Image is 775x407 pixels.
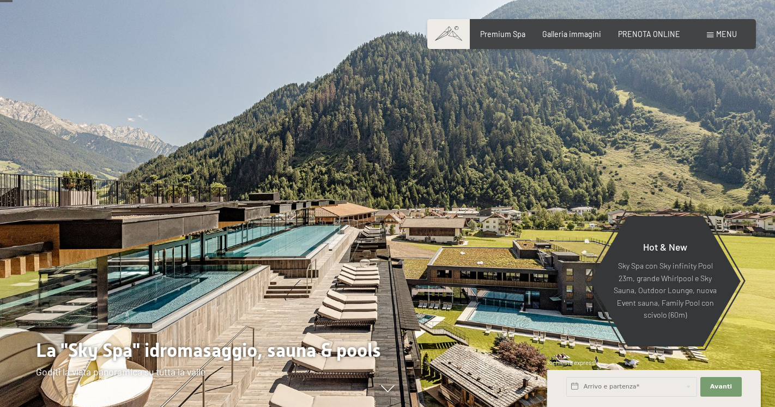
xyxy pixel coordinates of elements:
[480,29,525,39] a: Premium Spa
[547,359,595,366] span: Richiesta express
[589,215,741,347] a: Hot & New Sky Spa con Sky infinity Pool 23m, grande Whirlpool e Sky Sauna, Outdoor Lounge, nuova ...
[542,29,601,39] a: Galleria immagini
[710,382,732,391] span: Avanti
[700,377,742,397] button: Avanti
[613,260,717,321] p: Sky Spa con Sky infinity Pool 23m, grande Whirlpool e Sky Sauna, Outdoor Lounge, nuova Event saun...
[716,29,737,39] span: Menu
[643,241,687,253] span: Hot & New
[618,29,680,39] a: PRENOTA ONLINE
